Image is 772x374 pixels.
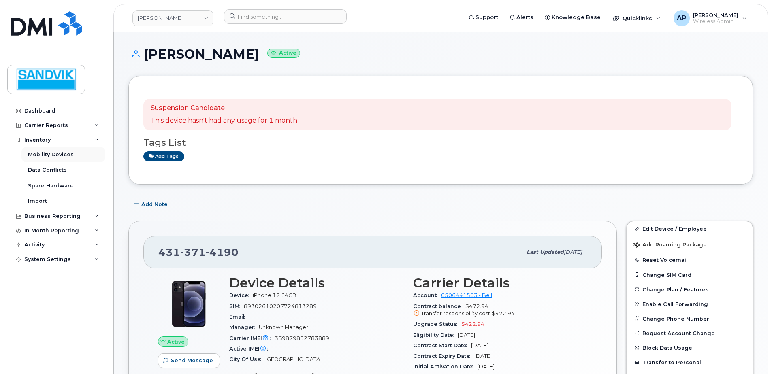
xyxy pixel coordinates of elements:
[564,249,582,255] span: [DATE]
[471,342,488,348] span: [DATE]
[421,310,490,317] span: Transfer responsibility cost
[253,292,296,298] span: iPhone 12 64GB
[272,346,277,352] span: —
[492,310,515,317] span: $472.94
[229,346,272,352] span: Active IMEI
[413,342,471,348] span: Contract Start Date
[167,338,185,346] span: Active
[164,280,213,328] img: iPhone_12.jpg
[267,49,300,58] small: Active
[627,326,753,340] button: Request Account Change
[143,138,738,148] h3: Tags List
[158,353,220,368] button: Send Message
[458,332,475,338] span: [DATE]
[627,282,753,297] button: Change Plan / Features
[627,355,753,370] button: Transfer to Personal
[151,116,297,125] p: This device hasn't had any usage for 1 month
[413,303,587,318] span: $472.94
[474,353,492,359] span: [DATE]
[229,314,249,320] span: Email
[244,303,317,309] span: 89302610207724813289
[413,321,461,327] span: Upgrade Status
[413,332,458,338] span: Eligibility Date
[627,253,753,267] button: Reset Voicemail
[642,301,708,307] span: Enable Call Forwarding
[527,249,564,255] span: Last updated
[171,357,213,364] span: Send Message
[229,324,259,330] span: Manager
[627,340,753,355] button: Block Data Usage
[151,104,297,113] p: Suspension Candidate
[229,276,403,290] h3: Device Details
[627,221,753,236] a: Edit Device / Employee
[477,363,495,370] span: [DATE]
[206,246,239,258] span: 4190
[413,303,465,309] span: Contract balance
[141,200,168,208] span: Add Note
[413,363,477,370] span: Initial Activation Date
[229,335,275,341] span: Carrier IMEI
[627,311,753,326] button: Change Phone Number
[229,292,253,298] span: Device
[158,246,239,258] span: 431
[627,236,753,253] button: Add Roaming Package
[265,356,322,362] span: [GEOGRAPHIC_DATA]
[627,268,753,282] button: Change SIM Card
[642,286,709,292] span: Change Plan / Features
[229,356,265,362] span: City Of Use
[413,292,441,298] span: Account
[441,292,492,298] a: 0506441503 - Bell
[180,246,206,258] span: 371
[259,324,308,330] span: Unknown Manager
[229,303,244,309] span: SIM
[461,321,484,327] span: $422.94
[143,151,184,161] a: Add tags
[249,314,254,320] span: —
[633,242,707,249] span: Add Roaming Package
[128,47,753,61] h1: [PERSON_NAME]
[413,353,474,359] span: Contract Expiry Date
[627,297,753,311] button: Enable Call Forwarding
[275,335,329,341] span: 359879852783889
[128,197,175,211] button: Add Note
[413,276,587,290] h3: Carrier Details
